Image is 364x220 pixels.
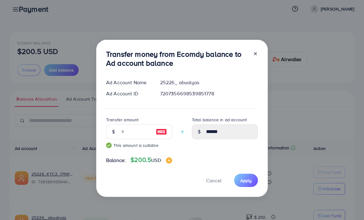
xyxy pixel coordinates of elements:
[106,50,248,68] h3: Transfer money from Ecomdy balance to Ad account balance
[240,177,252,184] span: Apply
[106,143,112,148] img: guide
[166,157,172,164] img: image
[130,156,172,164] h4: $200.5
[192,117,247,123] label: Total balance in ad account
[338,192,359,215] iframe: Chat
[156,128,167,135] img: image
[101,90,155,97] div: Ad Account ID
[101,79,155,86] div: Ad Account Name
[206,177,221,184] span: Cancel
[155,79,263,86] div: 25226_ abualyas
[106,157,126,164] span: Balance:
[106,142,172,148] small: This amount is suitable
[155,90,263,97] div: 7207356698539851778
[151,157,161,164] span: USD
[106,117,139,123] label: Transfer amount
[234,174,258,187] button: Apply
[198,174,229,187] button: Cancel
